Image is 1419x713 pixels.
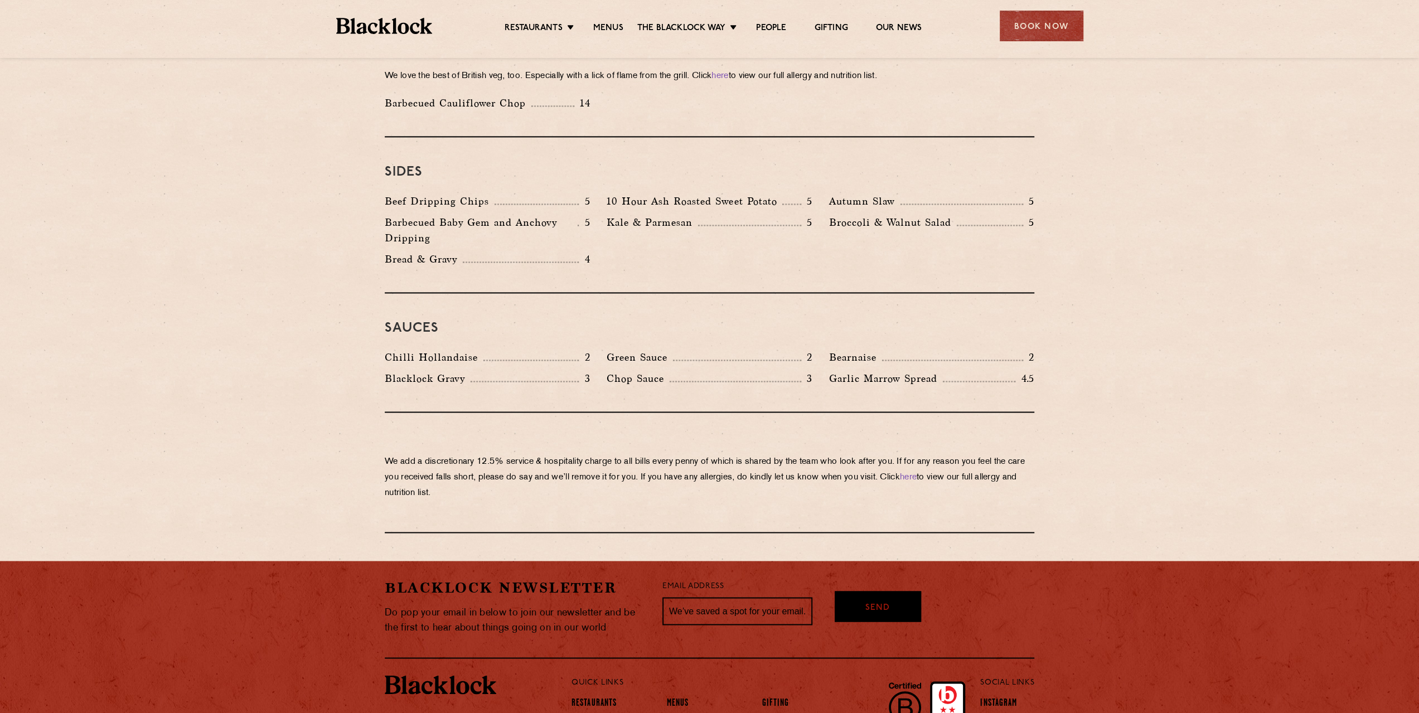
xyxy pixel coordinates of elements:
[385,605,646,635] p: Do pop your email in below to join our newsletter and be the first to hear about things going on ...
[980,675,1034,690] p: Social Links
[385,578,646,597] h2: Blacklock Newsletter
[385,675,496,694] img: BL_Textured_Logo-footer-cropped.svg
[579,252,590,266] p: 4
[801,350,812,365] p: 2
[607,350,673,365] p: Green Sauce
[385,95,531,111] p: Barbecued Cauliflower Chop
[662,597,812,625] input: We’ve saved a spot for your email...
[574,96,590,110] p: 14
[579,371,590,386] p: 3
[579,194,590,208] p: 5
[385,251,463,267] p: Bread & Gravy
[385,215,578,246] p: Barbecued Baby Gem and Anchovy Dripping
[711,72,728,80] a: here
[756,23,786,35] a: People
[336,18,433,34] img: BL_Textured_Logo-footer-cropped.svg
[637,23,725,35] a: The Blacklock Way
[385,371,471,386] p: Blacklock Gravy
[505,23,563,35] a: Restaurants
[865,602,890,614] span: Send
[801,371,812,386] p: 3
[801,215,812,230] p: 5
[980,697,1017,710] a: Instagram
[814,23,847,35] a: Gifting
[572,697,617,710] a: Restaurants
[829,215,957,230] p: Broccoli & Walnut Salad
[385,69,1034,84] p: We love the best of British veg, too. Especially with a lick of flame from the grill. Click to vi...
[593,23,623,35] a: Menus
[829,371,943,386] p: Garlic Marrow Spread
[762,697,789,710] a: Gifting
[801,194,812,208] p: 5
[385,350,483,365] p: Chilli Hollandaise
[829,350,882,365] p: Bearnaise
[385,454,1034,501] p: We add a discretionary 12.5% service & hospitality charge to all bills every penny of which is sh...
[1023,350,1034,365] p: 2
[385,193,495,209] p: Beef Dripping Chips
[1023,194,1034,208] p: 5
[607,215,698,230] p: Kale & Parmesan
[579,215,590,230] p: 5
[876,23,922,35] a: Our News
[579,350,590,365] p: 2
[385,165,1034,180] h3: Sides
[607,193,782,209] p: 10 Hour Ash Roasted Sweet Potato
[900,473,917,482] a: here
[385,321,1034,336] h3: Sauces
[1000,11,1083,41] div: Book Now
[662,580,724,593] label: Email Address
[667,697,689,710] a: Menus
[572,675,943,690] p: Quick Links
[1015,371,1034,386] p: 4.5
[607,371,670,386] p: Chop Sauce
[1023,215,1034,230] p: 5
[829,193,900,209] p: Autumn Slaw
